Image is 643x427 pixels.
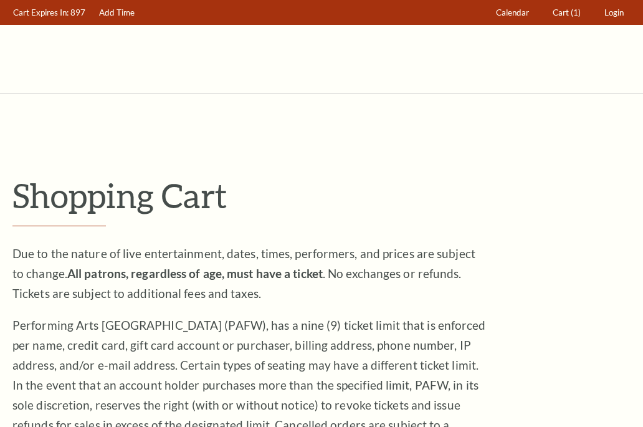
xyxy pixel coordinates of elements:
[12,175,631,216] p: Shopping Cart
[490,1,535,25] a: Calendar
[547,1,587,25] a: Cart (1)
[599,1,630,25] a: Login
[70,7,85,17] span: 897
[12,246,475,300] span: Due to the nature of live entertainment, dates, times, performers, and prices are subject to chan...
[93,1,141,25] a: Add Time
[13,7,69,17] span: Cart Expires In:
[496,7,529,17] span: Calendar
[604,7,624,17] span: Login
[571,7,581,17] span: (1)
[553,7,569,17] span: Cart
[67,266,323,281] strong: All patrons, regardless of age, must have a ticket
